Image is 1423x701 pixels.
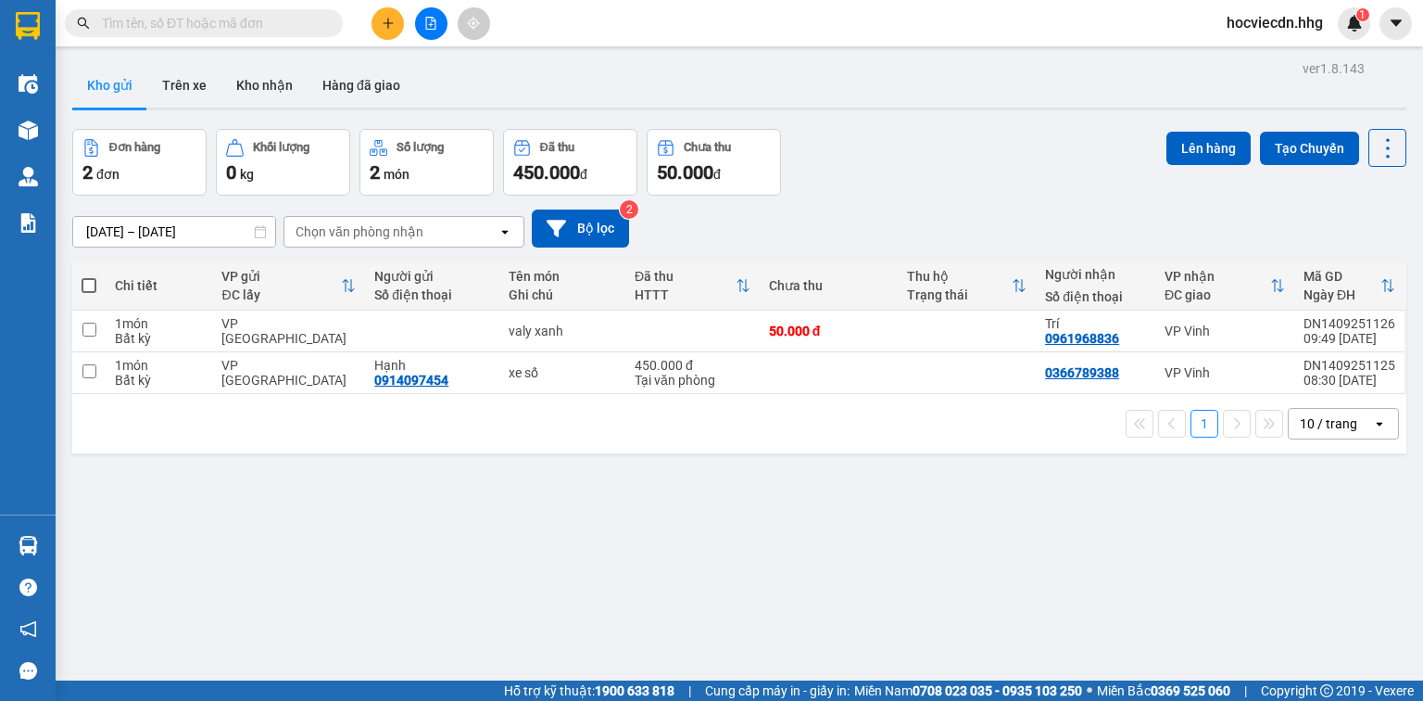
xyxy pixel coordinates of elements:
[19,662,37,680] span: message
[1356,8,1369,21] sup: 1
[1320,684,1333,697] span: copyright
[595,683,674,698] strong: 1900 633 818
[371,7,404,40] button: plus
[540,141,574,154] div: Đã thu
[384,167,409,182] span: món
[684,141,731,154] div: Chưa thu
[688,681,691,701] span: |
[102,13,321,33] input: Tìm tên, số ĐT hoặc mã đơn
[907,269,1012,284] div: Thu hộ
[424,17,437,30] span: file-add
[1165,324,1285,338] div: VP Vinh
[374,373,448,388] div: 0914097454
[115,278,203,293] div: Chi tiết
[1165,287,1270,302] div: ĐC giao
[1303,373,1395,388] div: 08:30 [DATE]
[532,210,629,248] button: Bộ lọc
[1244,681,1247,701] span: |
[580,167,587,182] span: đ
[1151,683,1230,698] strong: 0369 525 060
[1359,8,1366,21] span: 1
[1303,331,1395,346] div: 09:49 [DATE]
[374,287,490,302] div: Số điện thoại
[509,365,616,380] div: xe số
[503,129,637,196] button: Đã thu450.000đ
[19,213,38,233] img: solution-icon
[513,161,580,184] span: 450.000
[1155,261,1294,311] th: Toggle SortBy
[115,316,203,331] div: 1 món
[221,269,341,284] div: VP gửi
[1346,15,1363,32] img: icon-new-feature
[769,324,888,338] div: 50.000 đ
[657,161,713,184] span: 50.000
[713,167,721,182] span: đ
[1165,365,1285,380] div: VP Vinh
[1379,7,1412,40] button: caret-down
[769,278,888,293] div: Chưa thu
[1303,269,1380,284] div: Mã GD
[504,681,674,701] span: Hỗ trợ kỹ thuật:
[221,316,356,346] div: VP [GEOGRAPHIC_DATA]
[1303,316,1395,331] div: DN1409251126
[374,358,490,373] div: Hạnh
[635,287,736,302] div: HTTT
[1165,269,1270,284] div: VP nhận
[1045,267,1146,282] div: Người nhận
[115,331,203,346] div: Bất kỳ
[308,63,415,108] button: Hàng đã giao
[1388,15,1404,32] span: caret-down
[635,269,736,284] div: Đã thu
[77,17,90,30] span: search
[415,7,447,40] button: file-add
[221,358,356,388] div: VP [GEOGRAPHIC_DATA]
[509,269,616,284] div: Tên món
[253,141,309,154] div: Khối lượng
[1166,132,1251,165] button: Lên hàng
[1300,414,1357,433] div: 10 / trang
[19,74,38,94] img: warehouse-icon
[16,12,40,40] img: logo-vxr
[147,63,221,108] button: Trên xe
[221,63,308,108] button: Kho nhận
[115,358,203,373] div: 1 món
[382,17,395,30] span: plus
[359,129,494,196] button: Số lượng2món
[19,536,38,555] img: warehouse-icon
[221,287,341,302] div: ĐC lấy
[620,200,638,219] sup: 2
[397,141,444,154] div: Số lượng
[226,161,236,184] span: 0
[109,141,160,154] div: Đơn hàng
[1045,316,1146,331] div: Trí
[72,63,147,108] button: Kho gửi
[1294,261,1404,311] th: Toggle SortBy
[82,161,93,184] span: 2
[1087,687,1092,695] span: ⚪️
[19,121,38,140] img: warehouse-icon
[467,17,480,30] span: aim
[1045,365,1119,380] div: 0366789388
[497,224,512,239] svg: open
[216,129,350,196] button: Khối lượng0kg
[705,681,850,701] span: Cung cấp máy in - giấy in:
[1097,681,1230,701] span: Miền Bắc
[509,287,616,302] div: Ghi chú
[509,324,616,338] div: valy xanh
[1303,58,1365,79] div: ver 1.8.143
[240,167,254,182] span: kg
[1303,358,1395,373] div: DN1409251125
[635,373,750,388] div: Tại văn phòng
[1190,410,1218,438] button: 1
[72,129,207,196] button: Đơn hàng2đơn
[635,358,750,373] div: 450.000 đ
[370,161,380,184] span: 2
[115,373,203,388] div: Bất kỳ
[96,167,120,182] span: đơn
[647,129,781,196] button: Chưa thu50.000đ
[1303,287,1380,302] div: Ngày ĐH
[1045,289,1146,304] div: Số điện thoại
[1260,132,1359,165] button: Tạo Chuyến
[19,620,37,638] span: notification
[1045,331,1119,346] div: 0961968836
